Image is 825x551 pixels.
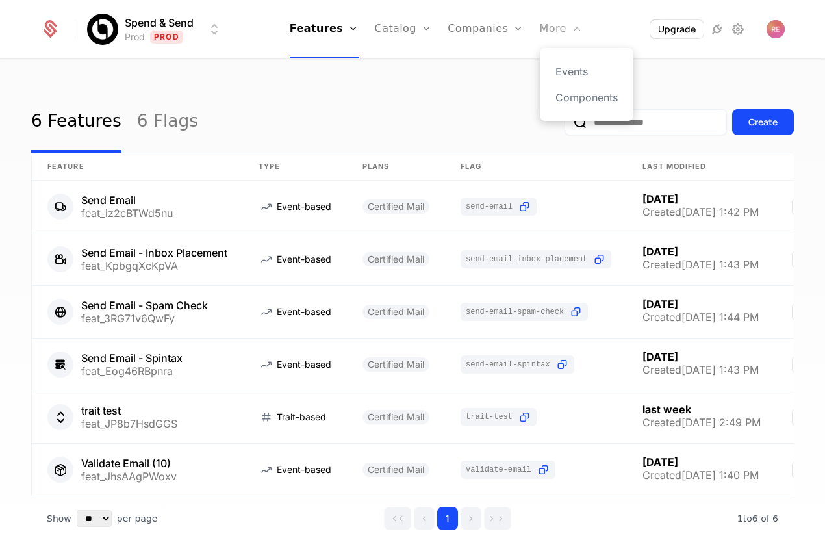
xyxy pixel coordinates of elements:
div: Create [748,116,778,129]
img: Spend & Send [87,14,118,45]
span: Show [47,512,71,525]
button: Open user button [767,20,785,38]
th: Last Modified [627,153,776,181]
a: Integrations [709,21,725,37]
span: 1 to 6 of [737,513,772,524]
button: Select action [792,251,813,268]
a: Settings [730,21,746,37]
button: Go to last page [484,507,511,530]
th: Plans [347,153,445,181]
button: Select action [792,303,813,320]
button: Select action [792,461,813,478]
button: Select action [792,356,813,373]
button: Go to next page [461,507,481,530]
button: Select action [792,409,813,426]
div: Prod [125,31,145,44]
th: Flag [445,153,627,181]
button: Go to previous page [414,507,435,530]
a: Events [555,64,618,79]
button: Select action [792,198,813,215]
a: Components [555,90,618,105]
span: Prod [150,31,183,44]
button: Upgrade [650,20,704,38]
span: Spend & Send [125,15,194,31]
button: Go to page 1 [437,507,458,530]
img: ryan echternacht [767,20,785,38]
th: Feature [32,153,243,181]
a: 6 Flags [137,92,198,153]
div: Table pagination [31,496,794,541]
button: Select environment [91,15,222,44]
span: 6 [737,513,778,524]
span: per page [117,512,158,525]
select: Select page size [77,510,112,527]
div: Page navigation [384,507,511,530]
a: 6 Features [31,92,121,153]
button: Create [732,109,794,135]
button: Go to first page [384,507,411,530]
th: Type [243,153,347,181]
